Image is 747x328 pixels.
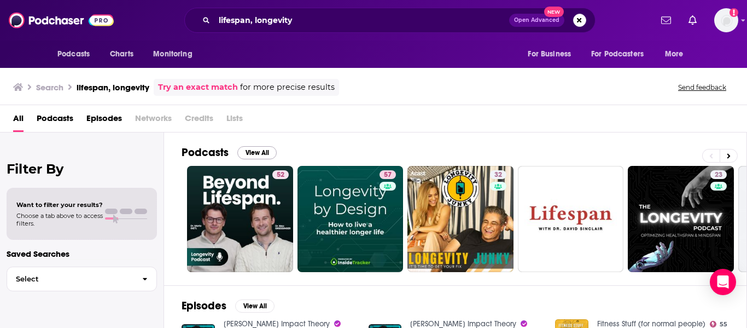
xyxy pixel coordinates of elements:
[407,166,513,272] a: 32
[7,267,157,291] button: Select
[135,110,172,132] span: Networks
[520,44,585,65] button: open menu
[226,110,243,132] span: Lists
[235,300,275,313] button: View All
[591,47,644,62] span: For Podcasters
[57,47,90,62] span: Podcasts
[628,166,734,272] a: 23
[36,82,63,93] h3: Search
[277,170,284,181] span: 52
[528,47,571,62] span: For Business
[37,110,73,132] a: Podcasts
[158,81,238,94] a: Try an exact match
[730,8,738,17] svg: Add a profile image
[240,81,335,94] span: for more precise results
[657,44,697,65] button: open menu
[237,146,277,159] button: View All
[714,8,738,32] span: Logged in as angelabellBL2024
[714,8,738,32] img: User Profile
[7,275,133,283] span: Select
[7,249,157,259] p: Saved Searches
[720,322,727,327] span: 55
[9,10,114,31] img: Podchaser - Follow, Share and Rate Podcasts
[184,8,596,33] div: Search podcasts, credits, & more...
[494,170,502,181] span: 32
[50,44,104,65] button: open menu
[675,83,730,92] button: Send feedback
[182,299,275,313] a: EpisodesView All
[710,170,727,179] a: 23
[710,321,727,327] a: 55
[182,299,226,313] h2: Episodes
[272,170,289,179] a: 52
[77,82,149,93] h3: lifespan, longevity
[714,8,738,32] button: Show profile menu
[584,44,660,65] button: open menu
[514,18,559,23] span: Open Advanced
[16,212,103,227] span: Choose a tab above to access filters.
[185,110,213,132] span: Credits
[182,146,277,159] a: PodcastsView All
[214,11,509,29] input: Search podcasts, credits, & more...
[544,7,564,17] span: New
[13,110,24,132] a: All
[182,146,229,159] h2: Podcasts
[657,11,675,30] a: Show notifications dropdown
[490,170,506,179] a: 32
[86,110,122,132] a: Episodes
[509,14,564,27] button: Open AdvancedNew
[684,11,701,30] a: Show notifications dropdown
[715,170,722,181] span: 23
[145,44,206,65] button: open menu
[187,166,293,272] a: 52
[380,170,396,179] a: 57
[110,47,133,62] span: Charts
[384,170,392,181] span: 57
[665,47,684,62] span: More
[103,44,140,65] a: Charts
[710,269,736,295] div: Open Intercom Messenger
[16,201,103,209] span: Want to filter your results?
[297,166,404,272] a: 57
[153,47,192,62] span: Monitoring
[7,161,157,177] h2: Filter By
